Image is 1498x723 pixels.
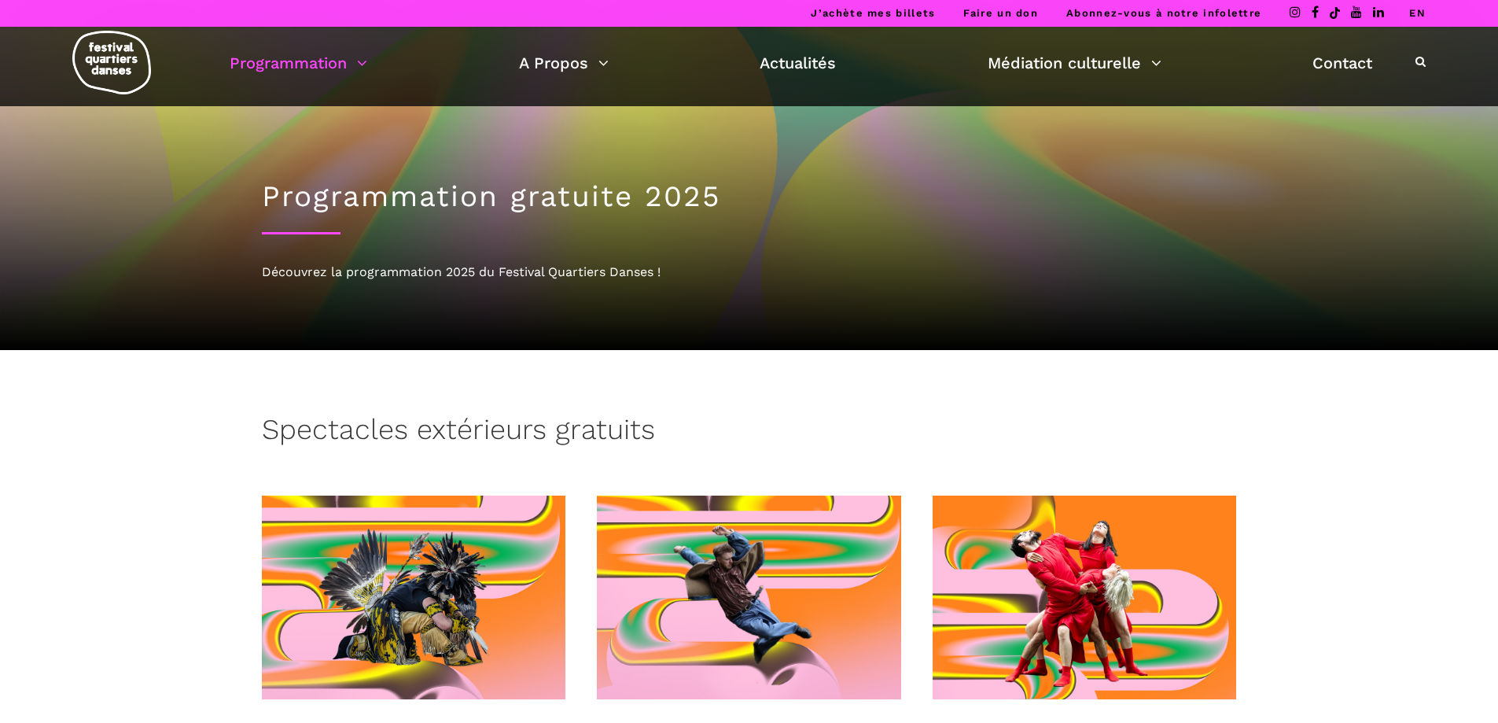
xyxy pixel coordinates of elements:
[1066,7,1261,19] a: Abonnez-vous à notre infolettre
[72,31,151,94] img: logo-fqd-med
[760,50,836,76] a: Actualités
[1312,50,1372,76] a: Contact
[1409,7,1426,19] a: EN
[988,50,1161,76] a: Médiation culturelle
[811,7,935,19] a: J’achète mes billets
[262,262,1237,282] div: Découvrez la programmation 2025 du Festival Quartiers Danses !
[963,7,1038,19] a: Faire un don
[230,50,367,76] a: Programmation
[262,413,655,452] h3: Spectacles extérieurs gratuits
[262,179,1237,214] h1: Programmation gratuite 2025
[519,50,609,76] a: A Propos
